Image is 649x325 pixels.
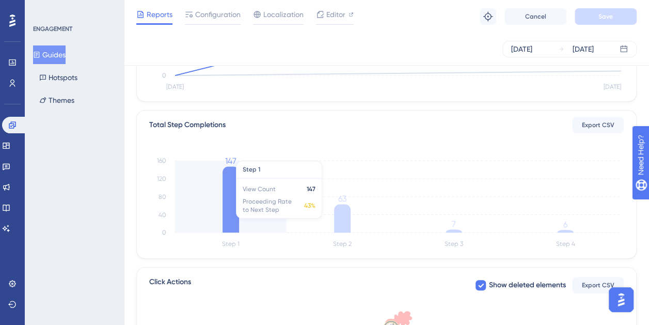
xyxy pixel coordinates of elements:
[338,194,346,204] tspan: 63
[149,119,226,131] div: Total Step Completions
[33,91,81,110] button: Themes
[452,219,456,229] tspan: 7
[162,229,166,236] tspan: 0
[333,240,352,247] tspan: Step 2
[582,121,614,129] span: Export CSV
[222,240,240,247] tspan: Step 1
[563,220,567,229] tspan: 6
[604,83,621,90] tspan: [DATE]
[606,284,637,315] iframe: UserGuiding AI Assistant Launcher
[326,8,345,21] span: Editor
[556,240,575,247] tspan: Step 4
[33,25,72,33] div: ENGAGEMENT
[149,276,191,295] span: Click Actions
[159,211,166,219] tspan: 40
[157,175,166,182] tspan: 120
[159,193,166,200] tspan: 80
[582,281,614,289] span: Export CSV
[225,156,236,166] tspan: 147
[572,117,624,133] button: Export CSV
[33,45,66,64] button: Guides
[24,3,65,15] span: Need Help?
[572,277,624,293] button: Export CSV
[511,43,532,55] div: [DATE]
[573,43,594,55] div: [DATE]
[598,12,613,21] span: Save
[162,72,166,79] tspan: 0
[195,8,241,21] span: Configuration
[166,83,184,90] tspan: [DATE]
[525,12,546,21] span: Cancel
[33,68,84,87] button: Hotspots
[147,8,172,21] span: Reports
[157,157,166,164] tspan: 160
[263,8,304,21] span: Localization
[489,279,566,291] span: Show deleted elements
[445,240,463,247] tspan: Step 3
[575,8,637,25] button: Save
[504,8,566,25] button: Cancel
